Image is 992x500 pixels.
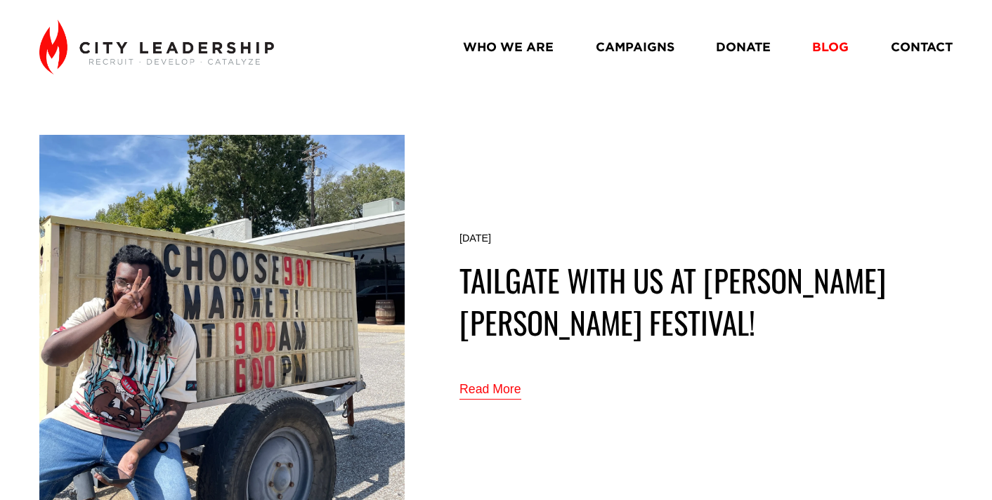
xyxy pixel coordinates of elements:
a: CONTACT [891,35,953,60]
a: DONATE [716,35,771,60]
a: Tailgate with us at [PERSON_NAME] [PERSON_NAME] festival! [459,258,886,344]
time: [DATE] [459,232,491,244]
a: Read More [459,379,521,402]
a: BLOG [812,35,849,60]
a: WHO WE ARE [463,35,554,60]
a: CAMPAIGNS [596,35,674,60]
img: City Leadership - Recruit. Develop. Catalyze. [39,20,273,74]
